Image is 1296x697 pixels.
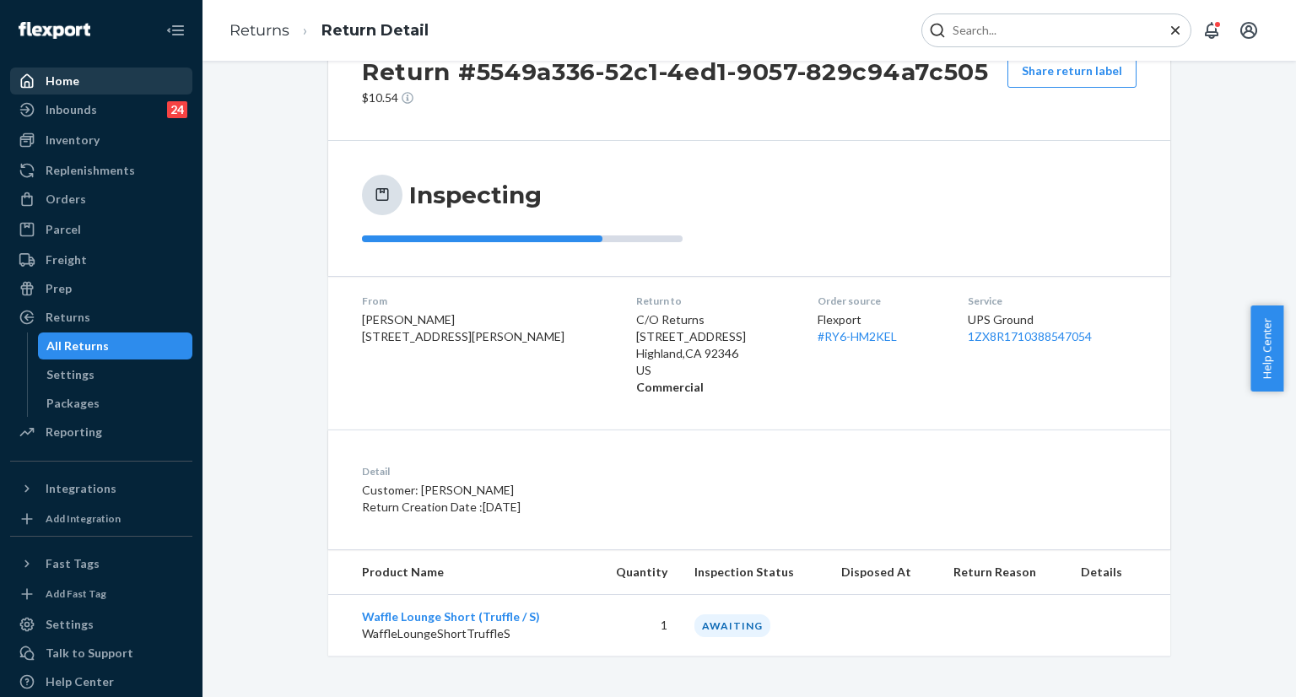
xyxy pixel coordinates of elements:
[159,14,192,47] button: Close Navigation
[46,132,100,149] div: Inventory
[409,180,542,210] h3: Inspecting
[46,511,121,526] div: Add Integration
[46,101,97,118] div: Inbounds
[929,22,946,39] svg: Search Icon
[694,614,770,637] div: AWAITING
[46,309,90,326] div: Returns
[362,464,829,478] dt: Detail
[46,162,135,179] div: Replenishments
[46,191,86,208] div: Orders
[10,157,192,184] a: Replenishments
[946,22,1153,39] input: Search Input
[46,673,114,690] div: Help Center
[818,311,942,345] div: Flexport
[229,21,289,40] a: Returns
[362,312,564,343] span: [PERSON_NAME] [STREET_ADDRESS][PERSON_NAME]
[46,480,116,497] div: Integrations
[10,611,192,638] a: Settings
[362,482,829,499] p: Customer: [PERSON_NAME]
[590,595,681,656] td: 1
[38,390,193,417] a: Packages
[10,584,192,604] a: Add Fast Tag
[46,73,79,89] div: Home
[46,251,87,268] div: Freight
[167,101,187,118] div: 24
[10,96,192,123] a: Inbounds24
[968,294,1137,308] dt: Service
[46,424,102,440] div: Reporting
[328,550,590,595] th: Product Name
[10,640,192,667] a: Talk to Support
[1007,54,1137,88] button: Share return label
[968,312,1034,327] span: UPS Ground
[362,54,989,89] h2: Return #5549a336-52c1-4ed1-9057-829c94a7c505
[636,311,791,328] p: C/O Returns
[38,361,193,388] a: Settings
[1195,14,1228,47] button: Open notifications
[46,221,81,238] div: Parcel
[636,294,791,308] dt: Return to
[46,616,94,633] div: Settings
[1232,14,1266,47] button: Open account menu
[828,550,940,595] th: Disposed At
[681,550,828,595] th: Inspection Status
[46,338,109,354] div: All Returns
[10,275,192,302] a: Prep
[10,216,192,243] a: Parcel
[590,550,681,595] th: Quantity
[636,328,791,345] p: [STREET_ADDRESS]
[1067,550,1170,595] th: Details
[10,509,192,529] a: Add Integration
[46,366,94,383] div: Settings
[10,475,192,502] button: Integrations
[362,499,829,516] p: Return Creation Date : [DATE]
[46,645,133,662] div: Talk to Support
[38,332,193,359] a: All Returns
[10,419,192,446] a: Reporting
[46,555,100,572] div: Fast Tags
[636,362,791,379] p: US
[321,21,429,40] a: Return Detail
[940,550,1067,595] th: Return Reason
[10,186,192,213] a: Orders
[10,246,192,273] a: Freight
[818,329,897,343] a: #RY6-HM2KEL
[362,89,989,106] p: $10.54
[216,6,442,56] ol: breadcrumbs
[968,329,1092,343] a: 1ZX8R1710388547054
[46,395,100,412] div: Packages
[636,345,791,362] p: Highland , CA 92346
[46,280,72,297] div: Prep
[19,22,90,39] img: Flexport logo
[636,380,704,394] strong: Commercial
[10,668,192,695] a: Help Center
[10,68,192,95] a: Home
[362,609,540,624] a: Waffle Lounge Short (Truffle / S)
[1167,22,1184,40] button: Close Search
[46,586,106,601] div: Add Fast Tag
[10,304,192,331] a: Returns
[1250,305,1283,392] button: Help Center
[10,550,192,577] button: Fast Tags
[362,294,609,308] dt: From
[10,127,192,154] a: Inventory
[818,294,942,308] dt: Order source
[362,625,576,642] p: WaffleLoungeShortTruffleS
